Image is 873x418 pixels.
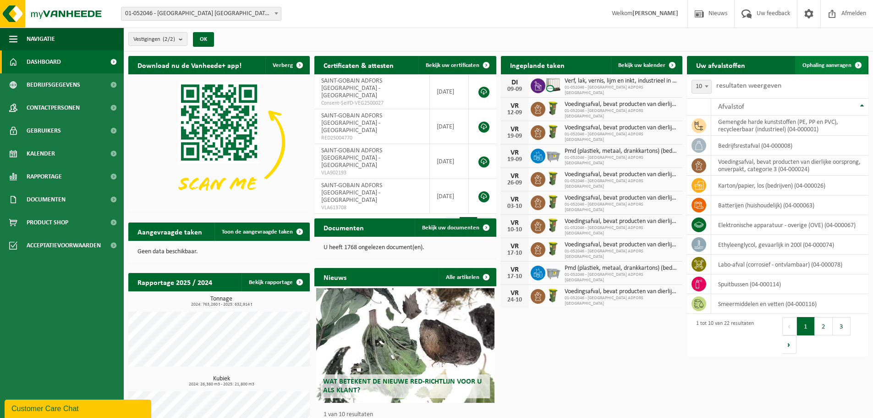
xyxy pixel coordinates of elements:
button: 3 [833,317,851,335]
span: 01-052046 - SAINT-GOBAIN ADFORS BELGIUM - BUGGENHOUT [121,7,281,20]
a: Wat betekent de nieuwe RED-richtlijn voor u als klant? [316,288,494,403]
td: batterijen (huishoudelijk) (04-000063) [711,195,868,215]
div: VR [505,266,524,273]
label: resultaten weergeven [716,82,781,89]
span: Voedingsafval, bevat producten van dierlijke oorsprong, onverpakt, categorie 3 [565,218,678,225]
img: WB-0060-HPE-GN-50 [545,100,561,116]
span: SAINT-GOBAIN ADFORS [GEOGRAPHIC_DATA] - [GEOGRAPHIC_DATA] [321,78,382,99]
span: Navigatie [27,28,55,50]
span: Dashboard [27,50,61,73]
img: WB-0060-HPE-GN-50 [545,171,561,186]
h2: Documenten [314,218,373,236]
span: Contactpersonen [27,96,80,119]
img: Download de VHEPlus App [128,74,310,211]
span: Ophaling aanvragen [802,62,851,68]
span: Toon de aangevraagde taken [222,229,293,235]
a: Bekijk uw certificaten [418,56,495,74]
div: 03-10 [505,203,524,210]
p: Geen data beschikbaar. [137,249,301,255]
button: Verberg [265,56,309,74]
img: WB-0060-HPE-GN-50 [545,288,561,303]
iframe: chat widget [5,398,153,418]
count: (2/2) [163,36,175,42]
a: Bekijk uw kalender [611,56,681,74]
div: 24-10 [505,297,524,303]
span: Voedingsafval, bevat producten van dierlijke oorsprong, onverpakt, categorie 3 [565,195,678,202]
span: 2024: 763,260 t - 2025: 632,914 t [133,302,310,307]
td: voedingsafval, bevat producten van dierlijke oorsprong, onverpakt, categorie 3 (04-000024) [711,156,868,176]
div: 17-10 [505,273,524,280]
div: VR [505,149,524,156]
p: U heeft 1768 ongelezen document(en). [324,245,487,251]
td: bedrijfsrestafval (04-000008) [711,136,868,156]
span: Wat betekent de nieuwe RED-richtlijn voor u als klant? [323,378,482,394]
h2: Ingeplande taken [501,56,574,74]
div: 10-10 [505,227,524,233]
div: 12-09 [505,110,524,116]
span: VLA902193 [321,169,422,177]
button: Next [782,335,796,354]
h2: Certificaten & attesten [314,56,403,74]
td: [DATE] [430,74,469,109]
span: 01-052046 - [GEOGRAPHIC_DATA] ADFORS [GEOGRAPHIC_DATA] [565,295,678,307]
td: smeermiddelen en vetten (04-000116) [711,294,868,314]
div: VR [505,102,524,110]
span: Voedingsafval, bevat producten van dierlijke oorsprong, onverpakt, categorie 3 [565,288,678,295]
td: ethyleenglycol, gevaarlijk in 200l (04-000074) [711,235,868,255]
span: VLA613708 [321,204,422,212]
td: gemengde harde kunststoffen (PE, PP en PVC), recycleerbaar (industrieel) (04-000001) [711,116,868,136]
span: Verf, lak, vernis, lijm en inkt, industrieel in ibc [565,78,678,85]
span: Voedingsafval, bevat producten van dierlijke oorsprong, onverpakt, categorie 3 [565,241,678,249]
td: [DATE] [430,109,469,144]
span: Gebruikers [27,119,61,142]
span: 01-052046 - [GEOGRAPHIC_DATA] ADFORS [GEOGRAPHIC_DATA] [565,272,678,283]
span: Rapportage [27,165,62,188]
span: Kalender [27,142,55,165]
img: WB-0060-HPE-GN-50 [545,124,561,139]
td: spuitbussen (04-000114) [711,274,868,294]
img: WB-0060-HPE-GN-50 [545,194,561,210]
td: elektronische apparatuur - overige (OVE) (04-000067) [711,215,868,235]
a: Bekijk uw documenten [415,218,495,237]
h2: Uw afvalstoffen [687,56,754,74]
span: Bekijk uw documenten [422,225,479,231]
span: 01-052046 - [GEOGRAPHIC_DATA] ADFORS [GEOGRAPHIC_DATA] [565,249,678,260]
span: Bekijk uw certificaten [426,62,479,68]
h3: Tonnage [133,296,310,307]
span: SAINT-GOBAIN ADFORS [GEOGRAPHIC_DATA] - [GEOGRAPHIC_DATA] [321,182,382,204]
div: VR [505,173,524,180]
button: 2 [815,317,833,335]
a: Ophaling aanvragen [795,56,868,74]
h2: Rapportage 2025 / 2024 [128,273,221,291]
h2: Aangevraagde taken [128,223,211,240]
img: WB-2500-GAL-GY-01 [545,264,561,280]
span: 2024: 26,380 m3 - 2025: 21,800 m3 [133,382,310,387]
div: VR [505,219,524,227]
img: WB-0060-HPE-GN-50 [545,241,561,256]
div: VR [505,126,524,133]
img: PB-IC-CU [545,77,561,93]
a: Toon de aangevraagde taken [214,223,309,241]
button: OK [193,32,214,47]
div: VR [505,243,524,250]
div: 19-09 [505,156,524,163]
div: 17-10 [505,250,524,256]
span: 01-052046 - [GEOGRAPHIC_DATA] ADFORS [GEOGRAPHIC_DATA] [565,85,678,96]
img: WB-2500-GAL-GY-01 [545,147,561,163]
td: labo-afval (corrosief - ontvlambaar) (04-000078) [711,255,868,274]
button: Vestigingen(2/2) [128,32,187,46]
a: Bekijk rapportage [242,273,309,291]
span: Voedingsafval, bevat producten van dierlijke oorsprong, onverpakt, categorie 3 [565,101,678,108]
div: VR [505,290,524,297]
button: 1 [797,317,815,335]
div: 09-09 [505,86,524,93]
span: Voedingsafval, bevat producten van dierlijke oorsprong, onverpakt, categorie 3 [565,124,678,132]
span: SAINT-GOBAIN ADFORS [GEOGRAPHIC_DATA] - [GEOGRAPHIC_DATA] [321,112,382,134]
div: 19-09 [505,133,524,139]
span: Bekijk uw kalender [618,62,665,68]
span: 10 [692,80,712,94]
td: [DATE] [430,144,469,179]
div: 1 tot 10 van 22 resultaten [692,316,754,355]
p: 1 van 10 resultaten [324,412,491,418]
